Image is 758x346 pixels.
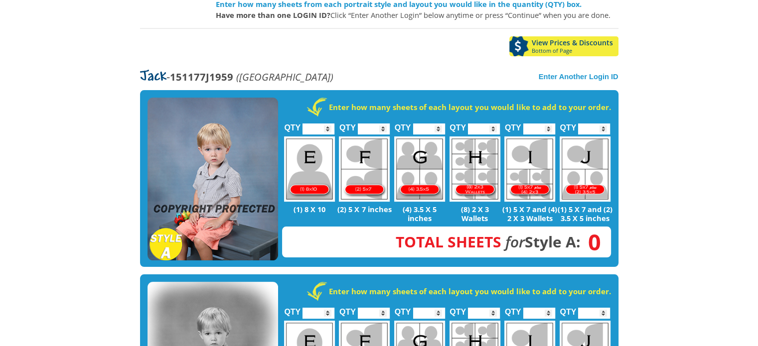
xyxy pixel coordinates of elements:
p: (8) 2 X 3 Wallets [447,205,502,223]
label: QTY [339,113,356,137]
img: I [504,136,555,202]
label: QTY [560,113,576,137]
label: QTY [450,297,466,321]
label: QTY [395,297,411,321]
p: (1) 5 X 7 and (4) 2 X 3 Wallets [502,205,558,223]
p: - [140,71,333,83]
a: View Prices & DiscountsBottom of Page [509,36,618,56]
strong: 151177J1959 [170,70,233,84]
strong: Enter how many sheets of each layout you would like to add to your order. [329,102,611,112]
em: for [505,231,525,252]
img: STYLE A [148,98,278,261]
strong: Enter how many sheets of each layout you would like to add to your order. [329,286,611,296]
label: QTY [505,113,521,137]
p: (1) 5 X 7 and (2) 3.5 X 5 inches [558,205,613,223]
img: F [339,136,390,202]
label: QTY [505,297,521,321]
img: G [394,136,445,202]
em: ([GEOGRAPHIC_DATA]) [236,70,333,84]
span: Bottom of Page [532,48,618,54]
label: QTY [450,113,466,137]
a: Enter Another Login ID [539,73,618,81]
p: (2) 5 X 7 inches [337,205,392,214]
img: J [560,136,610,202]
p: (1) 8 X 10 [282,205,337,214]
span: Jack [140,69,166,85]
strong: Style A: [396,231,581,252]
img: E [284,136,335,202]
label: QTY [284,113,301,137]
span: 0 [581,236,601,247]
p: Click “Enter Another Login” below anytime or press “Continue” when you are done. [216,9,618,20]
label: QTY [560,297,576,321]
label: QTY [284,297,301,321]
img: H [450,136,500,202]
label: QTY [339,297,356,321]
strong: Have more than one LOGIN ID? [216,10,330,20]
label: QTY [395,113,411,137]
span: Total Sheets [396,231,501,252]
p: (4) 3.5 X 5 inches [392,205,448,223]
